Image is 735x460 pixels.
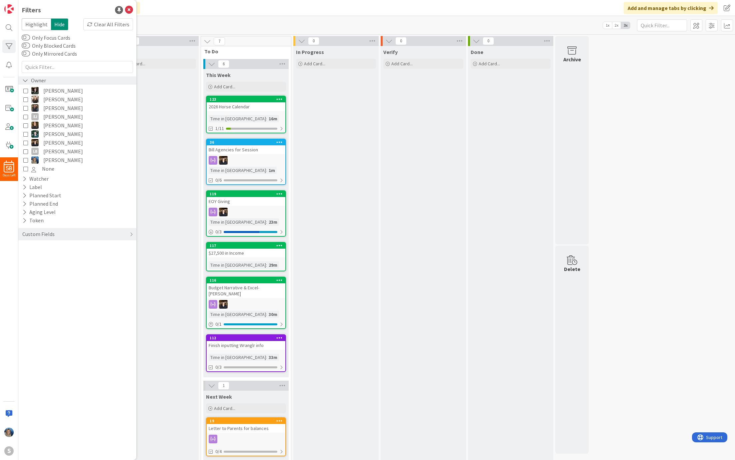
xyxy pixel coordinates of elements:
div: KS [207,208,285,216]
div: $27,500 in Income [207,249,285,257]
label: Only Blocked Cards [22,42,76,50]
button: EJ [PERSON_NAME] [23,112,131,121]
span: : [266,261,267,269]
span: Hide [51,18,68,30]
img: MA [31,156,39,164]
div: Time in [GEOGRAPHIC_DATA] [209,311,266,318]
div: 119 [210,192,285,196]
div: 30m [267,311,279,318]
span: [PERSON_NAME] [43,138,83,147]
span: 3x [621,22,630,29]
input: Quick Filter... [22,61,133,73]
label: Only Focus Cards [22,34,70,42]
div: 29m [267,261,279,269]
div: Planned Start [22,191,62,200]
img: MA [4,428,14,437]
div: Custom Fields [22,230,55,238]
button: Only Blocked Cards [22,42,30,49]
button: AB [PERSON_NAME] [23,86,131,95]
div: Time in [GEOGRAPHIC_DATA] [209,218,266,226]
span: 1x [603,22,612,29]
span: [PERSON_NAME] [43,147,83,156]
img: AB [31,87,39,94]
span: 0 / 1 [215,321,222,328]
div: KS [207,156,285,165]
div: 112 [207,335,285,341]
span: In Progress [296,49,324,55]
button: Only Focus Cards [22,34,30,41]
div: 117$27,500 in Income [207,243,285,257]
span: 0 [308,37,319,45]
div: Time in [GEOGRAPHIC_DATA] [209,115,266,122]
div: Delete [564,265,580,273]
div: Finish inputting Wranglr info [207,341,285,350]
div: Token [22,216,44,225]
div: S [4,446,14,456]
img: Visit kanbanzone.com [4,4,14,14]
button: None [23,164,131,173]
span: 1 [218,382,229,390]
input: Quick Filter... [637,19,687,31]
span: Add Card... [214,84,235,90]
div: 33m [267,354,279,361]
div: EOY Giving [207,197,285,206]
div: Time in [GEOGRAPHIC_DATA] [209,354,266,361]
span: Add Card... [479,61,500,67]
div: Owner [22,76,47,85]
label: Only Mirrored Cards [22,50,77,58]
span: 0/4 [215,448,222,455]
div: Bill Agencies for Session [207,145,285,154]
div: 112 [210,336,285,340]
img: KP [31,122,39,129]
div: LB [31,148,39,155]
div: 1m [267,167,277,174]
span: [PERSON_NAME] [43,130,83,138]
div: Time in [GEOGRAPHIC_DATA] [209,167,266,174]
div: 116 [210,278,285,283]
div: 116Budget Narrative & Excel- [PERSON_NAME] [207,277,285,298]
span: [PERSON_NAME] [43,121,83,130]
div: KS [207,300,285,309]
img: KM [31,130,39,138]
span: 0 [395,37,407,45]
span: Add Card... [214,405,235,411]
div: Planned End [22,200,59,208]
span: 58 [6,166,12,171]
button: BF [PERSON_NAME] [23,95,131,104]
div: 16m [267,115,279,122]
div: 123 [210,97,285,102]
span: To Do [204,48,283,55]
div: 123 [207,96,285,102]
span: Highlight [22,18,51,30]
div: Budget Narrative & Excel- [PERSON_NAME] [207,283,285,298]
span: Next Week [206,393,232,400]
div: 117 [207,243,285,249]
div: Label [22,183,43,191]
div: Archive [563,55,581,63]
div: 19 [210,419,285,423]
span: 7 [214,37,225,45]
div: Time in [GEOGRAPHIC_DATA] [209,261,266,269]
button: KP [PERSON_NAME] [23,121,131,130]
div: 36 [210,140,285,145]
img: BF [31,96,39,103]
span: : [266,311,267,318]
img: KS [31,139,39,146]
img: KS [219,156,228,165]
div: Clear All Filters [83,18,133,30]
div: Filters [22,5,41,15]
span: This Week [206,72,231,78]
span: [PERSON_NAME] [43,104,83,112]
button: LB [PERSON_NAME] [23,147,131,156]
div: Aging Level [22,208,56,216]
button: Only Mirrored Cards [22,50,30,57]
span: : [266,354,267,361]
div: 19 [207,418,285,424]
span: None [42,164,54,173]
div: 119EOY Giving [207,191,285,206]
span: 6 [218,60,229,68]
button: CC [PERSON_NAME] [23,104,131,112]
span: [PERSON_NAME] [43,156,83,164]
span: 0 / 3 [215,228,222,235]
div: EJ [31,113,39,120]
